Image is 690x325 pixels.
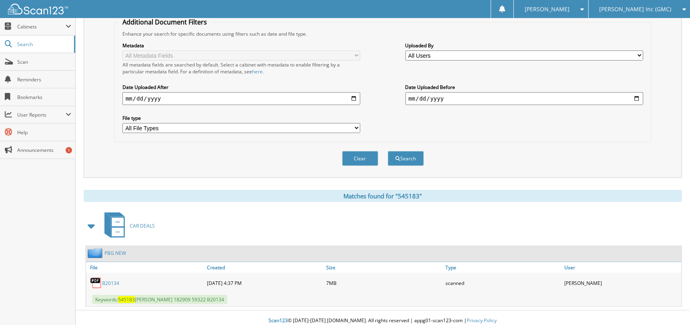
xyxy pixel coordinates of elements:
span: [PERSON_NAME] [525,7,570,12]
label: File type [122,115,361,121]
img: folder2.png [88,248,104,258]
span: Scan [17,59,71,65]
span: Reminders [17,76,71,83]
legend: Additional Document Filters [118,18,211,26]
div: [PERSON_NAME] [562,275,682,291]
div: 7MB [324,275,443,291]
a: Size [324,262,443,273]
span: Scan123 [269,317,288,324]
span: Keywords: [PERSON_NAME] 182909 59322 B20134 [92,295,227,304]
span: Search [17,41,70,48]
img: PDF.png [90,277,102,289]
div: Enhance your search for specific documents using filters such as date and file type. [118,30,648,37]
label: Date Uploaded Before [405,84,644,91]
span: CAR DEALS [130,222,155,229]
span: 545183 [118,296,135,303]
div: [DATE] 4:37 PM [205,275,325,291]
div: All metadata fields are searched by default. Select a cabinet with metadata to enable filtering b... [122,61,361,75]
input: end [405,92,644,105]
a: File [86,262,205,273]
a: B20134 [102,280,119,287]
label: Metadata [122,42,361,49]
button: Clear [342,151,378,166]
div: 1 [66,147,72,153]
span: Announcements [17,147,71,153]
span: [PERSON_NAME] Inc (GMC) [600,7,672,12]
span: Bookmarks [17,94,71,101]
label: Date Uploaded After [122,84,361,91]
a: Privacy Policy [467,317,497,324]
a: PBG NEW [104,250,126,256]
a: Type [443,262,563,273]
label: Uploaded By [405,42,644,49]
a: User [562,262,682,273]
span: User Reports [17,111,66,118]
a: Created [205,262,325,273]
a: CAR DEALS [100,210,155,242]
input: start [122,92,361,105]
div: Matches found for "545183" [84,190,682,202]
iframe: Chat Widget [650,287,690,325]
a: here [252,68,263,75]
img: scan123-logo-white.svg [8,4,68,14]
button: Search [388,151,424,166]
span: Help [17,129,71,136]
div: scanned [443,275,563,291]
span: Cabinets [17,23,66,30]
